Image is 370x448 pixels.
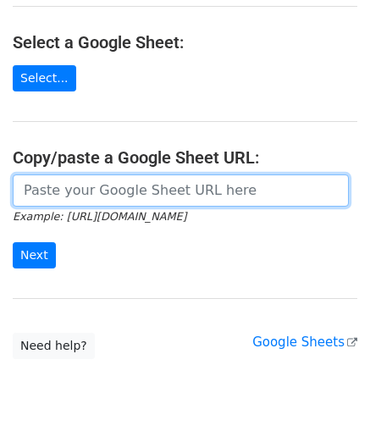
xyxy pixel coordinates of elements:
h4: Select a Google Sheet: [13,32,357,53]
a: Select... [13,65,76,91]
input: Next [13,242,56,268]
iframe: Chat Widget [285,367,370,448]
input: Paste your Google Sheet URL here [13,174,349,207]
h4: Copy/paste a Google Sheet URL: [13,147,357,168]
small: Example: [URL][DOMAIN_NAME] [13,210,186,223]
a: Google Sheets [252,335,357,350]
a: Need help? [13,333,95,359]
